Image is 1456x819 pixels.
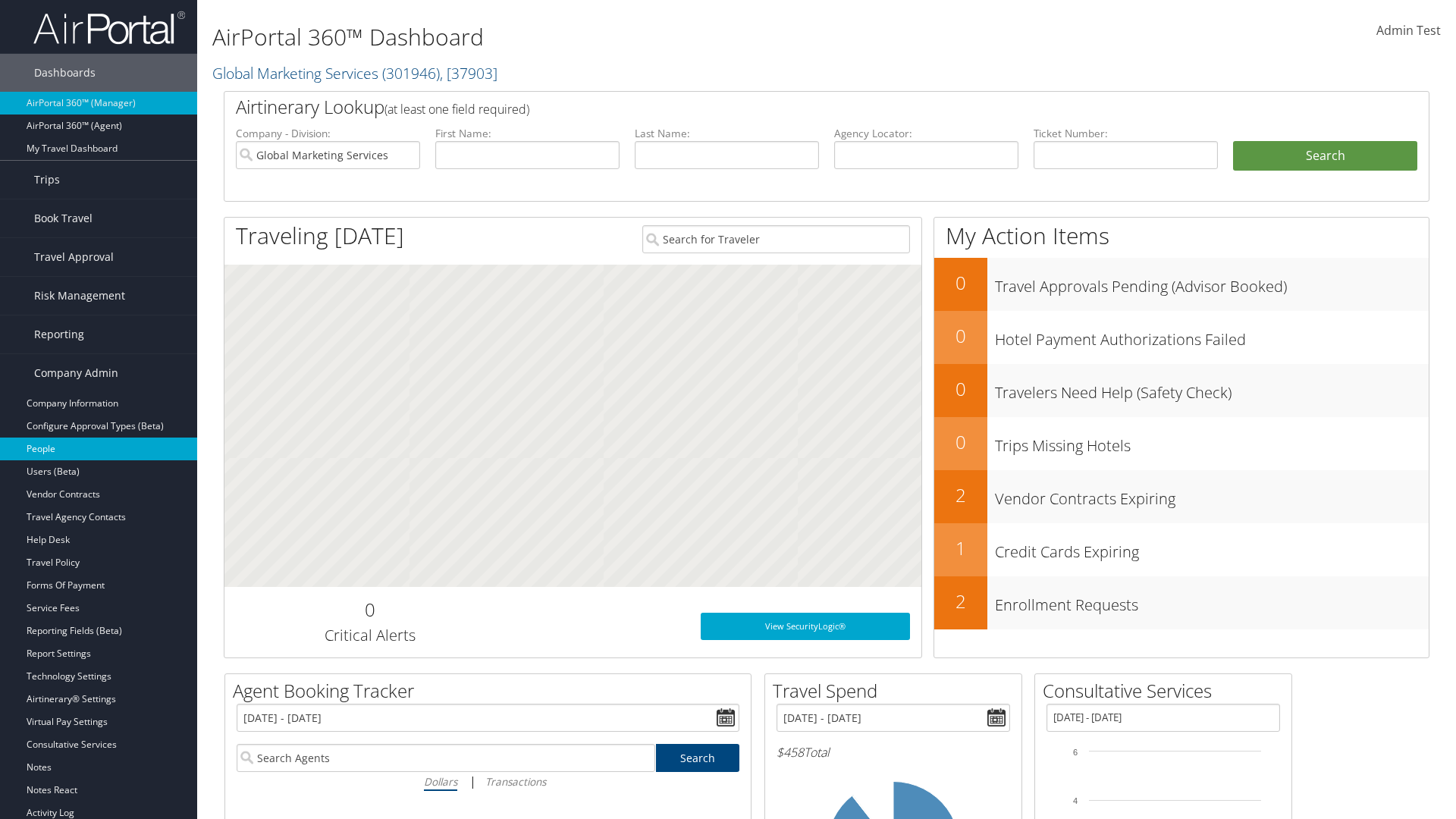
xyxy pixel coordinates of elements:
[34,315,84,353] span: Reporting
[236,597,504,623] h2: 0
[1376,22,1441,39] span: Admin Test
[34,238,114,276] span: Travel Approval
[642,225,910,253] input: Search for Traveler
[236,126,420,141] label: Company - Division:
[1376,8,1441,55] a: Admin Test
[934,482,987,508] h2: 2
[934,576,1429,629] a: 2Enrollment Requests
[934,364,1429,417] a: 0Travelers Need Help (Safety Check)
[440,63,497,83] span: , [ 37903 ]
[934,535,987,561] h2: 1
[384,101,529,118] span: (at least one field required)
[934,417,1429,470] a: 0Trips Missing Hotels
[236,220,404,252] h1: Traveling [DATE]
[212,21,1031,53] h1: AirPortal 360™ Dashboard
[934,429,987,455] h2: 0
[934,376,987,402] h2: 0
[773,678,1021,704] h2: Travel Spend
[834,126,1018,141] label: Agency Locator:
[777,744,804,761] span: $458
[701,613,910,640] a: View SecurityLogic®
[424,774,457,789] i: Dollars
[1073,796,1078,805] tspan: 4
[995,375,1429,403] h3: Travelers Need Help (Safety Check)
[934,258,1429,311] a: 0Travel Approvals Pending (Advisor Booked)
[1073,748,1078,757] tspan: 6
[237,744,655,772] input: Search Agents
[934,270,987,296] h2: 0
[635,126,819,141] label: Last Name:
[1034,126,1218,141] label: Ticket Number:
[382,63,440,83] span: ( 301946 )
[1043,678,1291,704] h2: Consultative Services
[435,126,620,141] label: First Name:
[34,354,118,392] span: Company Admin
[237,772,739,791] div: |
[777,744,1010,761] h6: Total
[934,323,987,349] h2: 0
[656,744,740,772] a: Search
[34,277,125,315] span: Risk Management
[34,54,96,92] span: Dashboards
[212,63,497,83] a: Global Marketing Services
[934,220,1429,252] h1: My Action Items
[34,199,93,237] span: Book Travel
[995,481,1429,510] h3: Vendor Contracts Expiring
[1233,141,1417,171] button: Search
[34,161,60,199] span: Trips
[934,470,1429,523] a: 2Vendor Contracts Expiring
[995,428,1429,457] h3: Trips Missing Hotels
[485,774,546,789] i: Transactions
[934,588,987,614] h2: 2
[934,523,1429,576] a: 1Credit Cards Expiring
[995,587,1429,616] h3: Enrollment Requests
[236,625,504,646] h3: Critical Alerts
[995,322,1429,350] h3: Hotel Payment Authorizations Failed
[33,10,185,45] img: airportal-logo.png
[995,268,1429,297] h3: Travel Approvals Pending (Advisor Booked)
[934,311,1429,364] a: 0Hotel Payment Authorizations Failed
[233,678,751,704] h2: Agent Booking Tracker
[236,94,1317,120] h2: Airtinerary Lookup
[995,534,1429,563] h3: Credit Cards Expiring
